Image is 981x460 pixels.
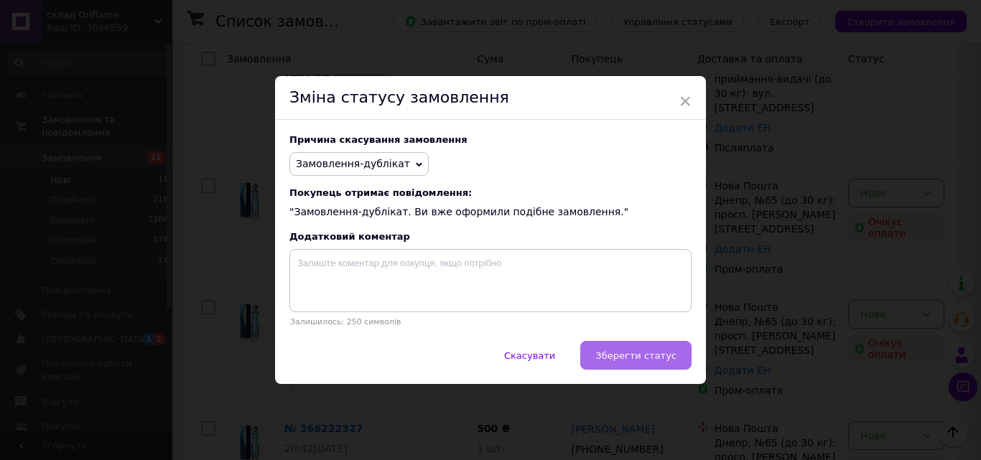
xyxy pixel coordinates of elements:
span: × [679,89,692,113]
button: Скасувати [489,341,570,370]
div: "Замовлення-дублікат. Ви вже оформили подібне замовлення." [289,187,692,220]
span: Зберегти статус [595,350,677,361]
div: Зміна статусу замовлення [275,76,706,120]
div: Додатковий коментар [289,231,692,242]
span: Скасувати [504,350,555,361]
button: Зберегти статус [580,341,692,370]
span: Покупець отримає повідомлення: [289,187,692,198]
div: Причина скасування замовлення [289,134,692,145]
p: Залишилось: 250 символів [289,317,692,327]
span: Замовлення-дублікат [296,158,410,169]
